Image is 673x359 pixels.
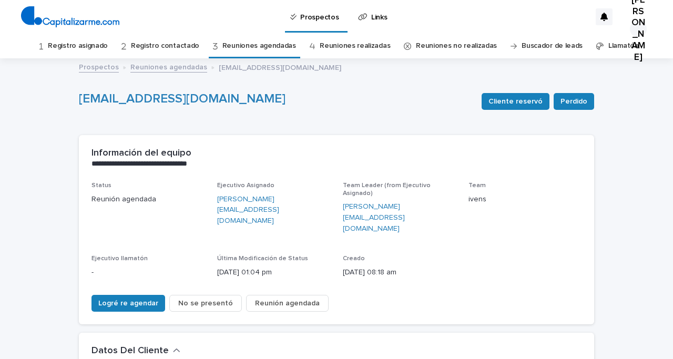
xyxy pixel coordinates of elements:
[48,34,108,58] a: Registro asignado
[343,201,456,234] a: [PERSON_NAME][EMAIL_ADDRESS][DOMAIN_NAME]
[217,267,330,278] p: [DATE] 01:04 pm
[320,34,390,58] a: Reuniones realizadas
[468,182,486,189] span: Team
[482,93,549,110] button: Cliente reservó
[416,34,497,58] a: Reuniones no realizadas
[91,295,165,312] button: Logré re agendar
[560,96,587,107] span: Perdido
[91,345,180,357] button: Datos Del Cliente
[91,182,111,189] span: Status
[255,298,320,309] span: Reunión agendada
[178,298,233,309] span: No se presentó
[343,267,456,278] p: [DATE] 08:18 am
[169,295,242,312] button: No se presentó
[131,34,199,58] a: Registro contactado
[79,60,119,73] a: Prospectos
[630,20,647,37] div: [PERSON_NAME]
[91,148,191,159] h2: Información del equipo
[91,267,205,278] p: -
[91,194,205,205] p: Reunión agendada
[246,295,329,312] button: Reunión agendada
[343,182,431,196] span: Team Leader (from Ejecutivo Asignado)
[468,194,582,205] p: ivens
[217,182,274,189] span: Ejecutivo Asignado
[79,93,285,105] a: [EMAIL_ADDRESS][DOMAIN_NAME]
[343,255,365,262] span: Creado
[91,345,169,357] h2: Datos Del Cliente
[219,61,341,73] p: [EMAIL_ADDRESS][DOMAIN_NAME]
[21,6,119,27] img: 4arMvv9wSvmHTHbXwTim
[217,255,308,262] span: Última Modificación de Status
[554,93,594,110] button: Perdido
[217,194,330,227] a: [PERSON_NAME][EMAIL_ADDRESS][DOMAIN_NAME]
[488,96,543,107] span: Cliente reservó
[608,34,639,58] a: Llamatón
[98,298,158,309] span: Logré re agendar
[222,34,296,58] a: Reuniones agendadas
[91,255,148,262] span: Ejecutivo llamatón
[522,34,583,58] a: Buscador de leads
[130,60,207,73] a: Reuniones agendadas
